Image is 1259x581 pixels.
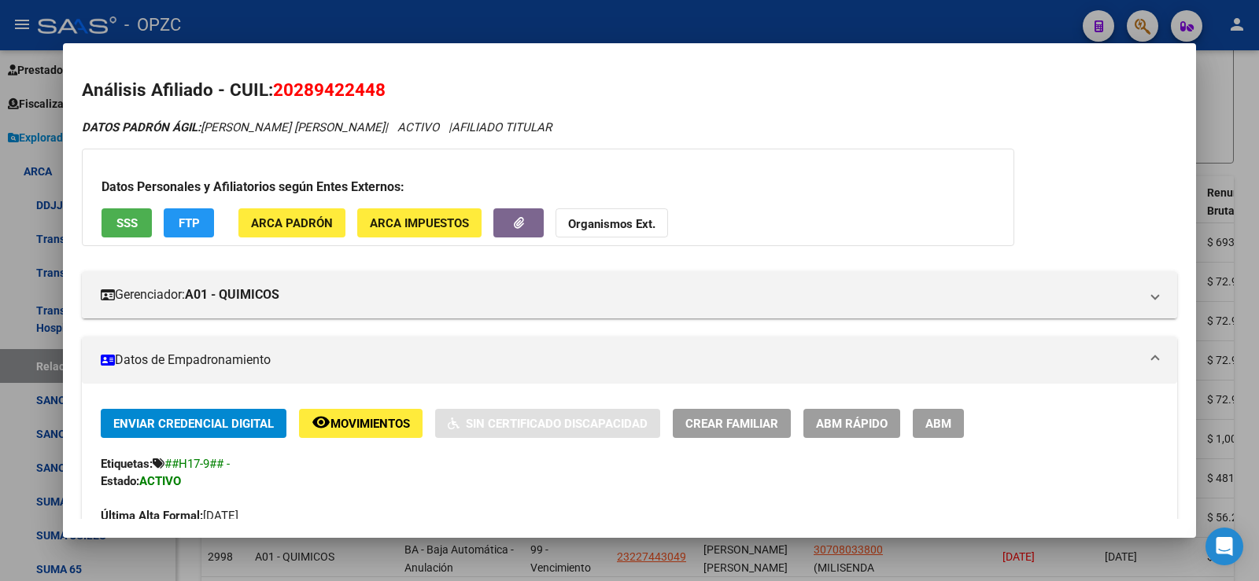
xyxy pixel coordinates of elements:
[82,77,1177,104] h2: Análisis Afiliado - CUIL:
[164,457,230,471] span: ##H17-9## -
[101,457,153,471] strong: Etiquetas:
[568,217,655,231] strong: Organismos Ext.
[82,120,552,134] i: | ACTIVO |
[82,336,1177,384] mat-expansion-panel-header: Datos de Empadronamiento
[435,409,660,438] button: Sin Certificado Discapacidad
[251,216,333,230] span: ARCA Padrón
[466,417,648,431] span: Sin Certificado Discapacidad
[101,285,1139,304] mat-panel-title: Gerenciador:
[1205,528,1243,565] div: Open Intercom Messenger
[113,417,274,431] span: Enviar Credencial Digital
[179,216,200,230] span: FTP
[273,79,386,100] span: 20289422448
[101,509,238,523] span: [DATE]
[913,409,964,438] button: ABM
[102,208,152,237] button: SSS
[101,509,203,523] strong: Última Alta Formal:
[82,120,385,134] span: [PERSON_NAME] [PERSON_NAME]
[685,417,778,431] span: Crear Familiar
[357,208,482,237] button: ARCA Impuestos
[101,474,139,488] strong: Estado:
[101,409,286,438] button: Enviar Credencial Digital
[164,208,214,237] button: FTP
[299,409,423,438] button: Movimientos
[116,216,138,230] span: SSS
[370,216,469,230] span: ARCA Impuestos
[82,271,1177,318] mat-expansion-panel-header: Gerenciador:A01 - QUIMICOS
[185,285,279,304] strong: A01 - QUIMICOS
[816,417,888,431] span: ABM Rápido
[101,351,1139,370] mat-panel-title: Datos de Empadronamiento
[102,178,995,197] h3: Datos Personales y Afiliatorios según Entes Externos:
[925,417,951,431] span: ABM
[330,417,410,431] span: Movimientos
[673,409,791,438] button: Crear Familiar
[238,208,345,237] button: ARCA Padrón
[312,413,330,432] mat-icon: remove_red_eye
[82,120,201,134] strong: DATOS PADRÓN ÁGIL:
[139,474,181,488] strong: ACTIVO
[803,409,900,438] button: ABM Rápido
[452,120,552,134] span: AFILIADO TITULAR
[556,208,668,237] button: Organismos Ext.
